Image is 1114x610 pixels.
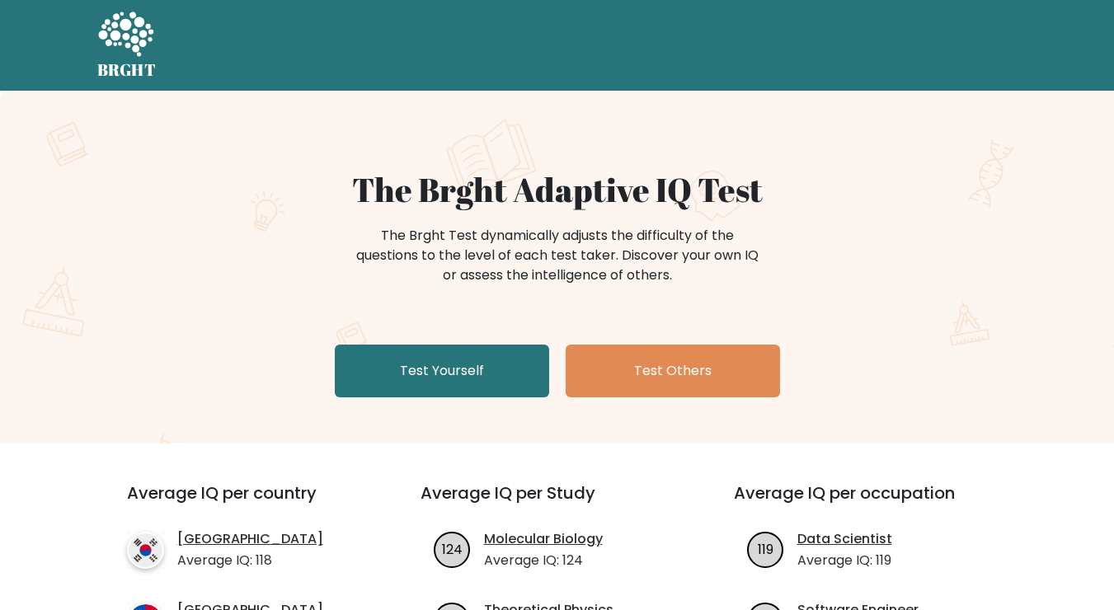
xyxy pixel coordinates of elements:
[127,532,164,569] img: country
[442,539,463,558] text: 124
[97,7,157,84] a: BRGHT
[155,170,960,209] h1: The Brght Adaptive IQ Test
[566,345,780,397] a: Test Others
[177,529,323,549] a: [GEOGRAPHIC_DATA]
[127,483,361,523] h3: Average IQ per country
[177,551,323,570] p: Average IQ: 118
[484,551,603,570] p: Average IQ: 124
[421,483,694,523] h3: Average IQ per Study
[734,483,1008,523] h3: Average IQ per occupation
[351,226,764,285] div: The Brght Test dynamically adjusts the difficulty of the questions to the level of each test take...
[484,529,603,549] a: Molecular Biology
[797,529,892,549] a: Data Scientist
[797,551,892,570] p: Average IQ: 119
[97,60,157,80] h5: BRGHT
[758,539,773,558] text: 119
[335,345,549,397] a: Test Yourself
